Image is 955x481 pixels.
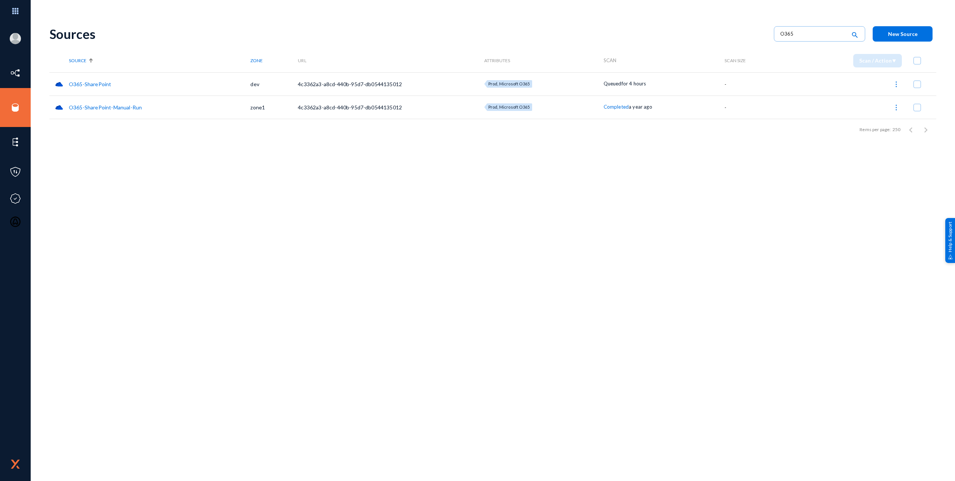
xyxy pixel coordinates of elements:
[604,81,622,87] span: Queued
[780,28,846,39] input: Filter
[298,58,306,63] span: URL
[629,104,652,110] span: a year ago
[298,104,402,111] span: 4c3362a3-a8cd-440b-95d7-db0544135012
[903,122,918,137] button: Previous page
[604,104,629,110] span: Completed
[724,96,778,119] td: -
[488,81,530,86] span: Prod, Microsoft O365
[69,58,250,63] div: Source
[893,81,900,88] img: icon-more.svg
[250,58,298,63] div: Zone
[10,33,21,44] img: blank-profile-picture.png
[918,122,933,137] button: Next page
[622,81,646,87] span: for 4 hours
[10,102,21,113] img: icon-sources.svg
[850,30,859,40] mat-icon: search
[10,193,21,204] img: icon-compliance.svg
[724,58,746,63] span: Scan Size
[250,72,298,96] td: dev
[250,58,263,63] span: Zone
[10,216,21,227] img: icon-oauth.svg
[484,58,510,63] span: Attributes
[873,26,933,42] button: New Source
[69,104,142,111] a: O365-SharePoint-Manual-Run
[604,57,617,63] span: Scan
[893,104,900,111] img: icon-more.svg
[945,218,955,263] div: Help & Support
[10,67,21,79] img: icon-inventory.svg
[724,72,778,96] td: -
[860,126,891,133] div: Items per page:
[69,58,86,63] span: Source
[488,105,530,109] span: Prod, Microsoft O365
[948,254,953,259] img: help_support.svg
[893,126,900,133] div: 250
[298,81,402,87] span: 4c3362a3-a8cd-440b-95d7-db0544135012
[55,80,63,88] img: onedrive.png
[10,166,21,178] img: icon-policies.svg
[55,103,63,112] img: onedrive.png
[888,31,918,37] span: New Source
[49,26,766,42] div: Sources
[4,3,27,19] img: app launcher
[250,96,298,119] td: zone1
[69,81,111,87] a: O365-SharePoint
[10,136,21,148] img: icon-elements.svg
